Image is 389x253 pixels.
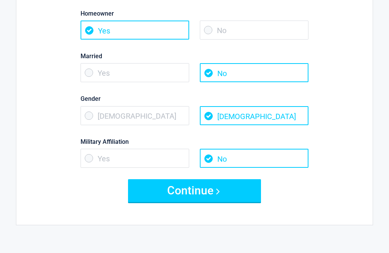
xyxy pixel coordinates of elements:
[200,21,308,40] span: No
[81,21,189,40] span: Yes
[200,149,308,168] span: No
[81,9,308,19] label: Homeowner
[200,107,308,126] span: [DEMOGRAPHIC_DATA]
[128,180,261,202] button: Continue
[81,94,308,104] label: Gender
[81,149,189,168] span: Yes
[81,107,189,126] span: [DEMOGRAPHIC_DATA]
[81,51,308,62] label: Married
[81,137,308,147] label: Military Affiliation
[81,64,189,83] span: Yes
[200,64,308,83] span: No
